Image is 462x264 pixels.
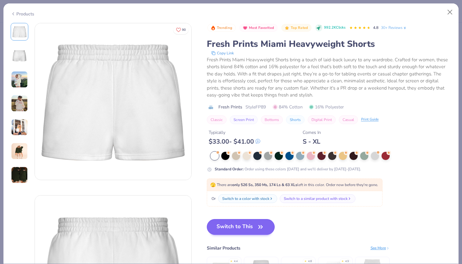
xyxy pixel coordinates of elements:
button: Switch to This [207,219,275,235]
div: Similar Products [207,245,240,251]
button: Switch to a color with stock [218,194,277,203]
div: 4.9 [345,259,349,264]
span: 🫣 [210,182,216,188]
div: 4.4 [234,259,238,264]
div: Fresh Prints Miami Heavyweight Shorts bring a touch of laid-back luxury to any wardrobe. Crafted ... [207,56,452,99]
div: 4.8 Stars [349,23,371,33]
div: Print Guide [361,117,379,122]
span: 84% Cotton [273,104,303,110]
div: $ 33.00 - $ 41.00 [209,138,260,146]
button: Bottoms [261,115,283,124]
img: User generated content [11,119,28,136]
strong: only 526 Ss, 350 Ms, 174 Ls & 63 XLs [232,182,297,187]
img: User generated content [11,167,28,184]
div: See More [371,245,390,251]
img: Front [12,24,27,39]
img: Back [12,48,27,63]
button: copy to clipboard [209,50,236,56]
button: Classic [207,115,227,124]
strong: Standard Order : [215,167,244,172]
button: Badge Button [281,24,311,32]
span: Trending [217,26,232,30]
div: Switch to a color with stock [222,196,269,201]
div: Products [11,11,34,17]
div: Comes In [303,129,321,136]
button: Screen Print [230,115,258,124]
button: Switch to a similar product with stock [280,194,355,203]
span: Fresh Prints [218,104,242,110]
button: Shorts [286,115,305,124]
div: Typically [209,129,260,136]
div: ★ [230,259,233,262]
button: Close [444,6,456,18]
span: Style FP89 [245,104,266,110]
img: User generated content [11,95,28,112]
button: Badge Button [239,24,278,32]
div: S - XL [303,138,321,146]
span: Or [210,196,216,201]
div: ★ [341,259,344,262]
span: 90 [182,28,186,31]
div: ★ [304,259,307,262]
img: Front [35,23,191,180]
img: Trending sort [211,25,216,30]
div: Fresh Prints Miami Heavyweight Shorts [207,38,452,50]
button: Badge Button [207,24,236,32]
span: Top Rated [291,26,308,30]
div: Switch to a similar product with stock [284,196,348,201]
img: Top Rated sort [284,25,289,30]
span: 4.8 [373,25,378,30]
img: Most Favorited sort [243,25,248,30]
img: brand logo [207,105,215,110]
button: Like [173,25,189,34]
a: 30+ Reviews [381,25,407,30]
button: Digital Print [308,115,336,124]
button: Casual [339,115,358,124]
span: There are left in this color. Order now before they're gone. [210,182,378,187]
img: User generated content [11,71,28,88]
div: Order using these colors [DATE] and we'll deliver by [DATE]-[DATE]. [215,166,361,172]
span: Most Favorited [249,26,274,30]
span: 16% Polyester [309,104,344,110]
div: 4.8 [308,259,312,264]
span: 992.2K Clicks [324,25,345,30]
img: User generated content [11,143,28,160]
